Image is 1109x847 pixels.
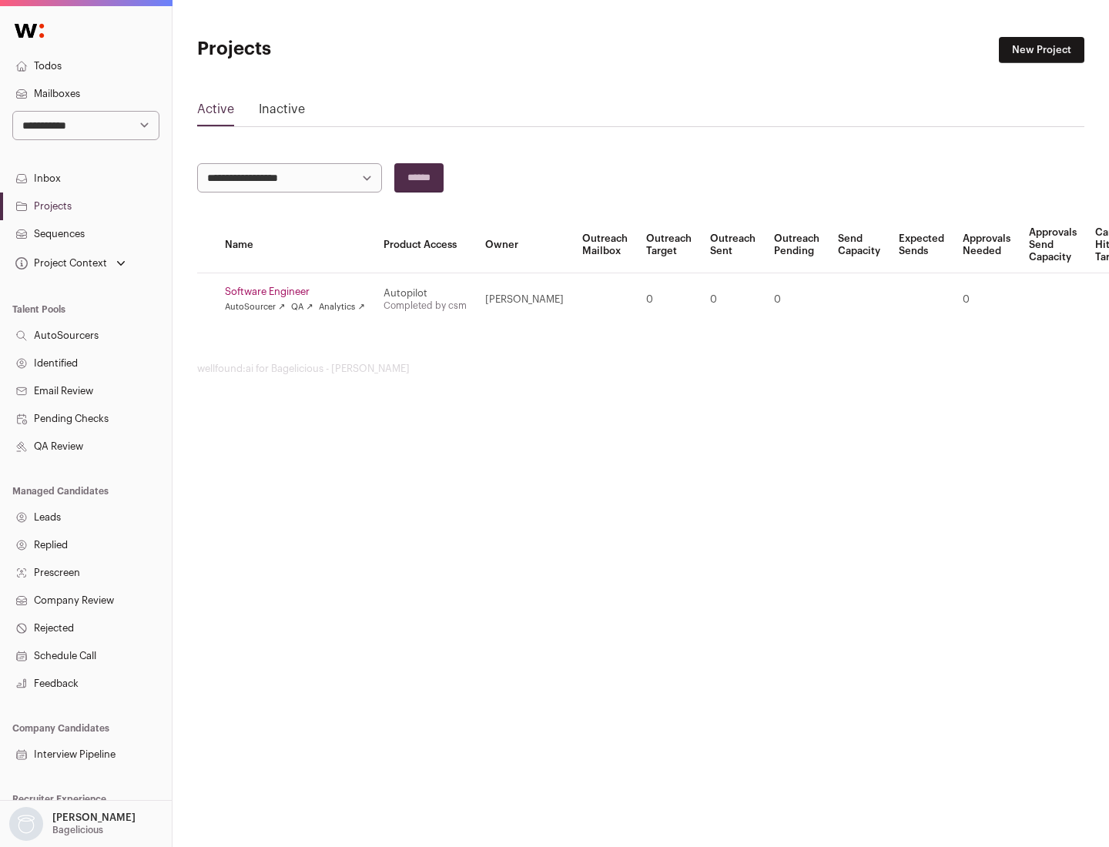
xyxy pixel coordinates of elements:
[6,15,52,46] img: Wellfound
[52,824,103,836] p: Bagelicious
[6,807,139,841] button: Open dropdown
[573,217,637,273] th: Outreach Mailbox
[701,217,765,273] th: Outreach Sent
[319,301,364,313] a: Analytics ↗
[291,301,313,313] a: QA ↗
[12,257,107,269] div: Project Context
[476,273,573,326] td: [PERSON_NAME]
[999,37,1084,63] a: New Project
[637,273,701,326] td: 0
[890,217,953,273] th: Expected Sends
[197,363,1084,375] footer: wellfound:ai for Bagelicious - [PERSON_NAME]
[259,100,305,125] a: Inactive
[197,37,493,62] h1: Projects
[765,273,829,326] td: 0
[637,217,701,273] th: Outreach Target
[197,100,234,125] a: Active
[1020,217,1086,273] th: Approvals Send Capacity
[765,217,829,273] th: Outreach Pending
[9,807,43,841] img: nopic.png
[225,286,365,298] a: Software Engineer
[384,301,467,310] a: Completed by csm
[953,217,1020,273] th: Approvals Needed
[701,273,765,326] td: 0
[52,812,136,824] p: [PERSON_NAME]
[384,287,467,300] div: Autopilot
[225,301,285,313] a: AutoSourcer ↗
[829,217,890,273] th: Send Capacity
[216,217,374,273] th: Name
[953,273,1020,326] td: 0
[12,253,129,274] button: Open dropdown
[374,217,476,273] th: Product Access
[476,217,573,273] th: Owner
